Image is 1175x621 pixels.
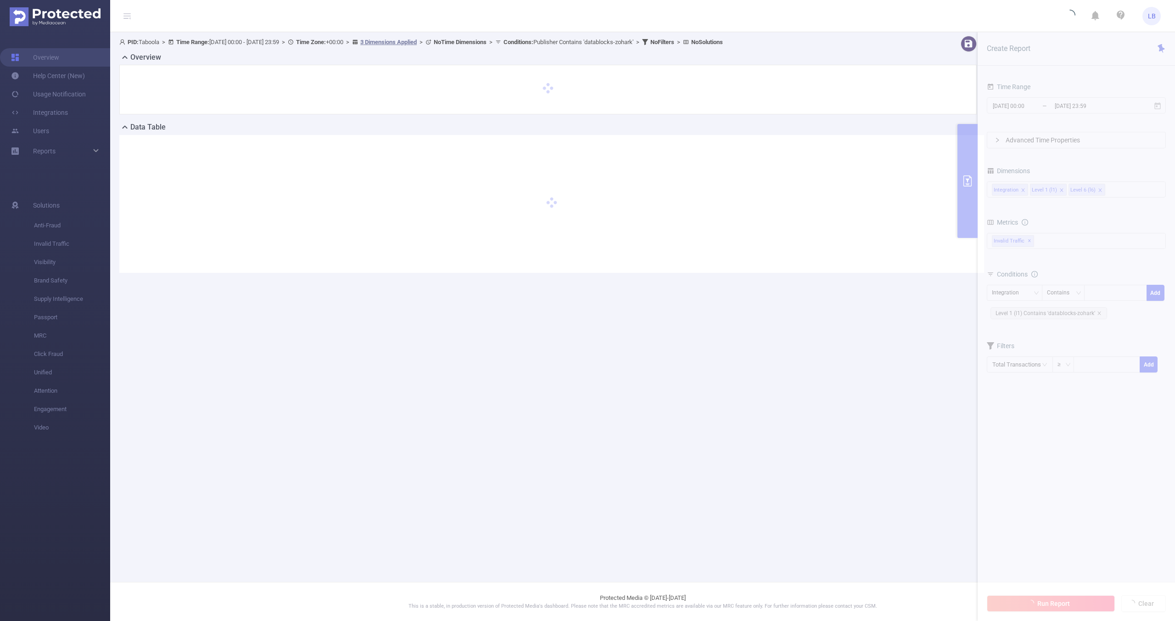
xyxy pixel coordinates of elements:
[343,39,352,45] span: >
[119,39,723,45] span: Taboola [DATE] 00:00 - [DATE] 23:59 +00:00
[34,308,110,327] span: Passport
[10,7,101,26] img: Protected Media
[279,39,288,45] span: >
[34,235,110,253] span: Invalid Traffic
[119,39,128,45] i: icon: user
[34,216,110,235] span: Anti-Fraud
[34,345,110,363] span: Click Fraud
[34,253,110,271] span: Visibility
[1148,7,1156,25] span: LB
[33,142,56,160] a: Reports
[504,39,633,45] span: Publisher Contains 'datablocks-zohark'
[11,67,85,85] a: Help Center (New)
[34,363,110,382] span: Unified
[11,85,86,103] a: Usage Notification
[130,52,161,63] h2: Overview
[674,39,683,45] span: >
[504,39,533,45] b: Conditions :
[33,147,56,155] span: Reports
[650,39,674,45] b: No Filters
[34,290,110,308] span: Supply Intelligence
[1064,10,1075,23] i: icon: loading
[128,39,139,45] b: PID:
[296,39,326,45] b: Time Zone:
[110,582,1175,621] footer: Protected Media © [DATE]-[DATE]
[11,103,68,122] a: Integrations
[691,39,723,45] b: No Solutions
[34,400,110,418] span: Engagement
[34,271,110,290] span: Brand Safety
[34,327,110,345] span: MRC
[159,39,168,45] span: >
[130,122,166,133] h2: Data Table
[11,48,59,67] a: Overview
[33,196,60,215] span: Solutions
[11,122,49,140] a: Users
[34,382,110,400] span: Attention
[633,39,642,45] span: >
[133,603,1152,610] p: This is a stable, in production version of Protected Media's dashboard. Please note that the MRC ...
[487,39,495,45] span: >
[417,39,425,45] span: >
[34,418,110,437] span: Video
[360,39,417,45] u: 3 Dimensions Applied
[434,39,487,45] b: No Time Dimensions
[176,39,209,45] b: Time Range:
